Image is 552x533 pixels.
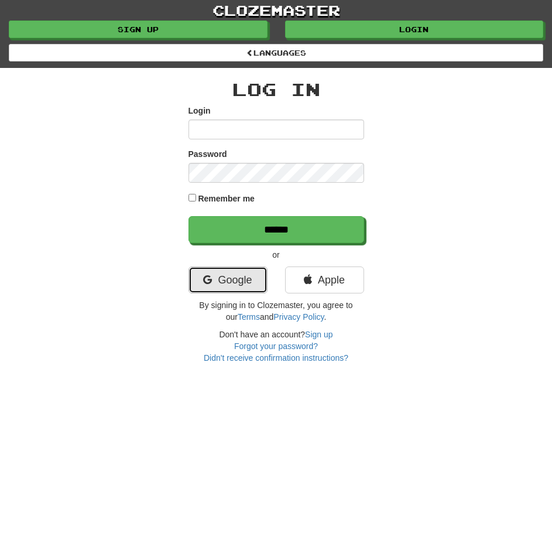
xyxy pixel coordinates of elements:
[188,249,364,261] p: or
[273,312,324,322] a: Privacy Policy
[9,20,268,38] a: Sign up
[198,193,255,204] label: Remember me
[188,266,268,293] a: Google
[238,312,260,322] a: Terms
[305,330,332,339] a: Sign up
[188,80,364,99] h2: Log In
[188,329,364,364] div: Don't have an account?
[234,341,318,351] a: Forgot your password?
[188,299,364,323] p: By signing in to Clozemaster, you agree to our and .
[188,148,227,160] label: Password
[285,20,544,38] a: Login
[285,266,364,293] a: Apple
[188,105,211,117] label: Login
[204,353,348,363] a: Didn't receive confirmation instructions?
[9,44,543,61] a: Languages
